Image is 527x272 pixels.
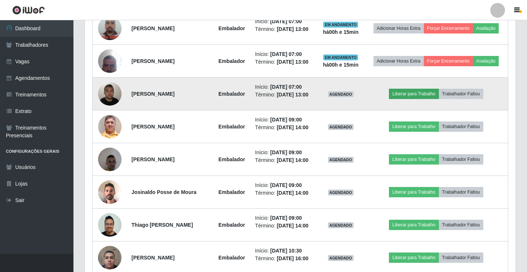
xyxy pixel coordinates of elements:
button: Adicionar Horas Extra [373,23,424,33]
strong: Thiago [PERSON_NAME] [131,222,193,228]
img: 1714957062897.jpeg [98,78,122,109]
time: [DATE] 13:00 [277,26,308,32]
strong: Embalador [219,124,245,130]
span: AGENDADO [328,255,354,261]
time: [DATE] 14:00 [277,223,308,229]
strong: Embalador [219,189,245,195]
li: Início: [255,181,313,189]
strong: Embalador [219,255,245,261]
li: Início: [255,214,313,222]
button: Liberar para Trabalho [389,89,438,99]
button: Adicionar Horas Extra [373,56,424,66]
li: Início: [255,116,313,124]
time: [DATE] 07:00 [270,51,302,57]
img: 1687914027317.jpeg [98,106,122,148]
button: Avaliação [473,23,499,33]
strong: há 00 h e 15 min [323,29,358,35]
time: [DATE] 07:00 [270,18,302,24]
time: [DATE] 09:00 [270,149,302,155]
button: Trabalhador Faltou [439,89,483,99]
time: [DATE] 14:00 [277,124,308,130]
li: Término: [255,25,313,33]
time: [DATE] 10:30 [270,248,302,254]
span: EM ANDAMENTO [323,54,358,60]
strong: Embalador [219,25,245,31]
img: 1686264689334.jpeg [98,13,122,44]
time: [DATE] 13:00 [277,59,308,65]
li: Término: [255,255,313,262]
time: [DATE] 09:00 [270,182,302,188]
strong: [PERSON_NAME] [131,25,174,31]
span: AGENDADO [328,222,354,228]
span: EM ANDAMENTO [323,22,358,28]
span: AGENDADO [328,190,354,195]
time: [DATE] 07:00 [270,84,302,90]
button: Forçar Encerramento [424,56,473,66]
time: [DATE] 14:00 [277,157,308,163]
time: [DATE] 09:00 [270,215,302,221]
button: Forçar Encerramento [424,23,473,33]
button: Trabalhador Faltou [439,187,483,197]
li: Término: [255,58,313,66]
strong: [PERSON_NAME] [131,156,174,162]
li: Término: [255,91,313,99]
li: Término: [255,189,313,197]
time: [DATE] 13:00 [277,92,308,98]
span: AGENDADO [328,91,354,97]
strong: Embalador [219,156,245,162]
button: Trabalhador Faltou [439,252,483,263]
button: Trabalhador Faltou [439,121,483,132]
li: Início: [255,247,313,255]
button: Avaliação [473,56,499,66]
li: Início: [255,149,313,156]
button: Liberar para Trabalho [389,121,438,132]
button: Trabalhador Faltou [439,220,483,230]
img: 1722619557508.jpeg [98,45,122,77]
strong: Embalador [219,91,245,97]
time: [DATE] 09:00 [270,117,302,123]
span: AGENDADO [328,157,354,163]
img: 1701560793571.jpeg [98,144,122,175]
strong: [PERSON_NAME] [131,91,174,97]
img: CoreUI Logo [12,6,45,15]
li: Término: [255,156,313,164]
strong: Josinaldo Posse de Moura [131,189,196,195]
li: Término: [255,222,313,230]
strong: Embalador [219,58,245,64]
button: Liberar para Trabalho [389,252,438,263]
button: Trabalhador Faltou [439,154,483,165]
img: 1749319622853.jpeg [98,176,122,208]
time: [DATE] 16:00 [277,255,308,261]
img: 1756896363934.jpeg [98,213,122,237]
time: [DATE] 14:00 [277,190,308,196]
strong: Embalador [219,222,245,228]
li: Término: [255,124,313,131]
span: AGENDADO [328,124,354,130]
li: Início: [255,18,313,25]
strong: [PERSON_NAME] [131,124,174,130]
button: Liberar para Trabalho [389,220,438,230]
strong: [PERSON_NAME] [131,58,174,64]
li: Início: [255,83,313,91]
button: Liberar para Trabalho [389,187,438,197]
strong: [PERSON_NAME] [131,255,174,261]
strong: há 00 h e 15 min [323,62,358,68]
li: Início: [255,50,313,58]
button: Liberar para Trabalho [389,154,438,165]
